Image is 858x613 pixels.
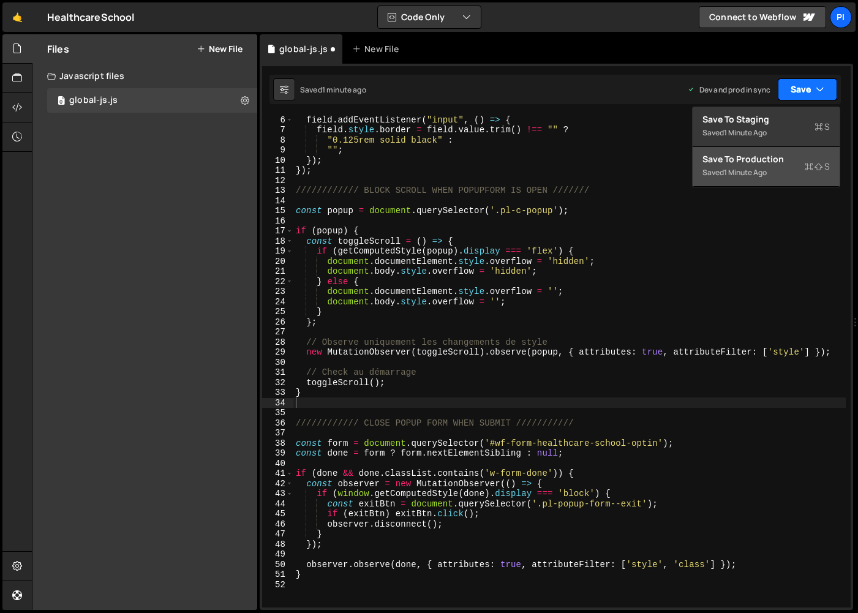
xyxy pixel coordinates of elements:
div: 16623/45284.js [47,88,257,113]
div: 23 [262,287,293,297]
div: 10 [262,156,293,166]
div: 22 [262,277,293,287]
div: 40 [262,459,293,469]
button: Code Only [378,6,481,28]
div: 19 [262,246,293,257]
div: 17 [262,226,293,236]
div: Saved [702,165,830,180]
div: 25 [262,307,293,317]
span: S [805,160,830,173]
button: Save to ProductionS Saved1 minute ago [693,147,840,187]
div: 42 [262,479,293,489]
div: Javascript files [32,64,257,88]
div: 14 [262,196,293,206]
div: 37 [262,428,293,438]
div: 35 [262,408,293,418]
div: 32 [262,378,293,388]
div: Saved [702,126,830,140]
h2: Files [47,42,69,56]
div: 38 [262,438,293,449]
div: 11 [262,165,293,176]
div: 39 [262,448,293,459]
div: 1 minute ago [724,167,767,178]
div: 13 [262,186,293,196]
div: 52 [262,580,293,590]
div: 1 minute ago [322,85,366,95]
div: 44 [262,499,293,510]
span: 0 [58,97,65,107]
div: 49 [262,549,293,560]
div: HealthcareSchool [47,10,135,24]
div: 45 [262,509,293,519]
div: 8 [262,135,293,146]
div: Dev and prod in sync [687,85,770,95]
button: Save [778,78,837,100]
div: 21 [262,266,293,277]
div: 41 [262,468,293,479]
div: 26 [262,317,293,328]
div: 7 [262,125,293,135]
div: 36 [262,418,293,429]
div: 43 [262,489,293,499]
div: 15 [262,206,293,216]
div: 1 minute ago [724,127,767,138]
div: 18 [262,236,293,247]
div: Code Only [692,107,840,187]
div: 48 [262,540,293,550]
div: 12 [262,176,293,186]
div: 30 [262,358,293,368]
div: New File [352,43,404,55]
div: 46 [262,519,293,530]
div: 9 [262,145,293,156]
div: 6 [262,115,293,126]
div: Saved [300,85,366,95]
div: 47 [262,529,293,540]
div: 24 [262,297,293,307]
span: S [815,121,830,133]
a: Connect to Webflow [699,6,826,28]
div: global-js.js [279,43,328,55]
div: 33 [262,388,293,398]
div: 27 [262,327,293,337]
div: 28 [262,337,293,348]
button: Save to StagingS Saved1 minute ago [693,107,840,147]
div: 51 [262,570,293,580]
a: Pi [830,6,852,28]
div: 16 [262,216,293,227]
div: 50 [262,560,293,570]
div: Save to Staging [702,113,830,126]
div: global-js.js [69,95,118,106]
div: 34 [262,398,293,408]
div: Save to Production [702,153,830,165]
a: 🤙 [2,2,32,32]
div: 31 [262,367,293,378]
div: 29 [262,347,293,358]
div: 20 [262,257,293,267]
button: New File [197,44,243,54]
